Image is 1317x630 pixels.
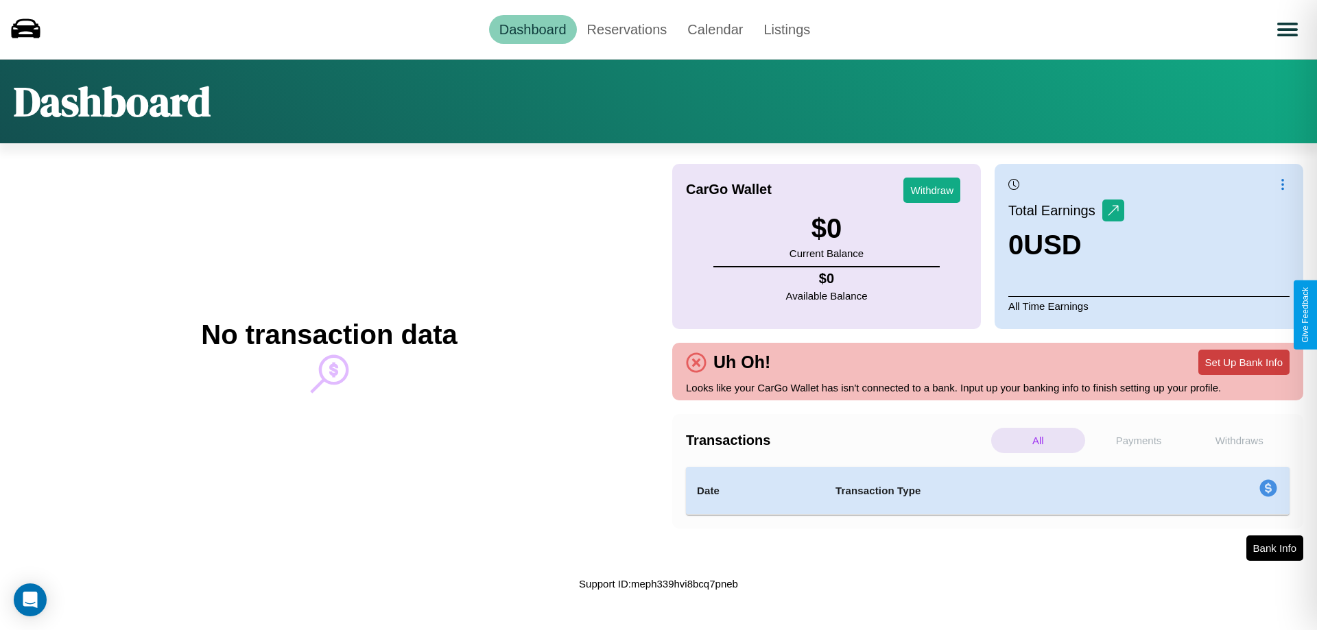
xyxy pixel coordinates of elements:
[1092,428,1186,453] p: Payments
[1008,230,1124,261] h3: 0 USD
[707,352,777,372] h4: Uh Oh!
[577,15,678,44] a: Reservations
[753,15,820,44] a: Listings
[201,319,457,350] h2: No transaction data
[790,244,864,263] p: Current Balance
[1301,287,1310,343] div: Give Feedback
[14,73,211,130] h1: Dashboard
[686,182,772,197] h4: CarGo Wallet
[697,483,814,499] h4: Date
[686,467,1290,515] table: simple table
[1268,10,1307,49] button: Open menu
[14,583,47,616] div: Open Intercom Messenger
[835,483,1147,499] h4: Transaction Type
[1008,296,1290,315] p: All Time Earnings
[1192,428,1286,453] p: Withdraws
[489,15,577,44] a: Dashboard
[686,433,988,448] h4: Transactions
[579,574,738,593] p: Support ID: meph339hvi8bcq7pneb
[786,287,868,305] p: Available Balance
[1008,198,1102,223] p: Total Earnings
[790,213,864,244] h3: $ 0
[677,15,753,44] a: Calendar
[686,378,1290,397] p: Looks like your CarGo Wallet has isn't connected to a bank. Input up your banking info to finish ...
[1246,535,1303,561] button: Bank Info
[786,271,868,287] h4: $ 0
[1198,350,1290,375] button: Set Up Bank Info
[903,178,960,203] button: Withdraw
[991,428,1085,453] p: All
